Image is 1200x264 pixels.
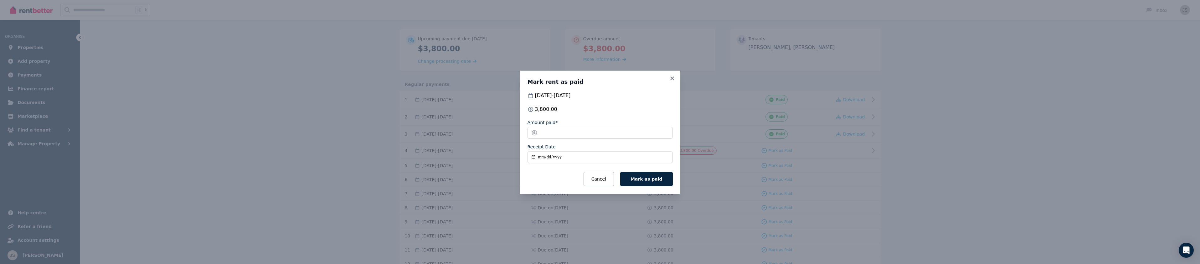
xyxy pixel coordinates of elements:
[528,78,673,86] h3: Mark rent as paid
[631,177,662,182] span: Mark as paid
[1179,243,1194,258] div: Open Intercom Messenger
[535,106,557,113] span: 3,800.00
[535,92,571,99] span: [DATE] - [DATE]
[584,172,614,186] button: Cancel
[528,144,556,150] label: Receipt Date
[620,172,672,186] button: Mark as paid
[528,119,558,126] label: Amount paid*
